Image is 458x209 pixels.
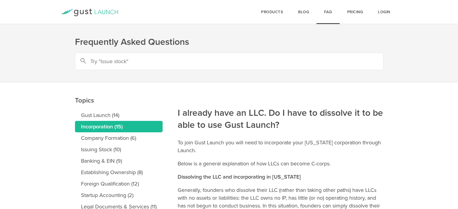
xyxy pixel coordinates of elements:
[178,160,383,168] p: Below is a general explanation of how LLCs can become C-corps.
[75,54,163,106] h2: Topics
[178,66,383,131] h2: I already have an LLC. Do I have to dissolve it to be able to use Gust Launch?
[178,174,301,180] strong: Dissolving the LLC and incorporating in [US_STATE]
[75,36,383,48] h1: Frequently Asked Questions
[178,139,383,154] p: To join Gust Launch you will need to incorporate your [US_STATE] corporation through Launch.
[75,109,163,121] a: Gust Launch (14)
[75,178,163,189] a: Foreign Qualification (12)
[75,53,383,70] input: Try "Issue stock"
[75,121,163,132] a: Incorporation (15)
[75,189,163,201] a: Startup Accounting (2)
[75,132,163,144] a: Company Formation (6)
[75,155,163,167] a: Banking & EIN (9)
[75,167,163,178] a: Establishing Ownership (8)
[75,144,163,155] a: Issuing Stock (10)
